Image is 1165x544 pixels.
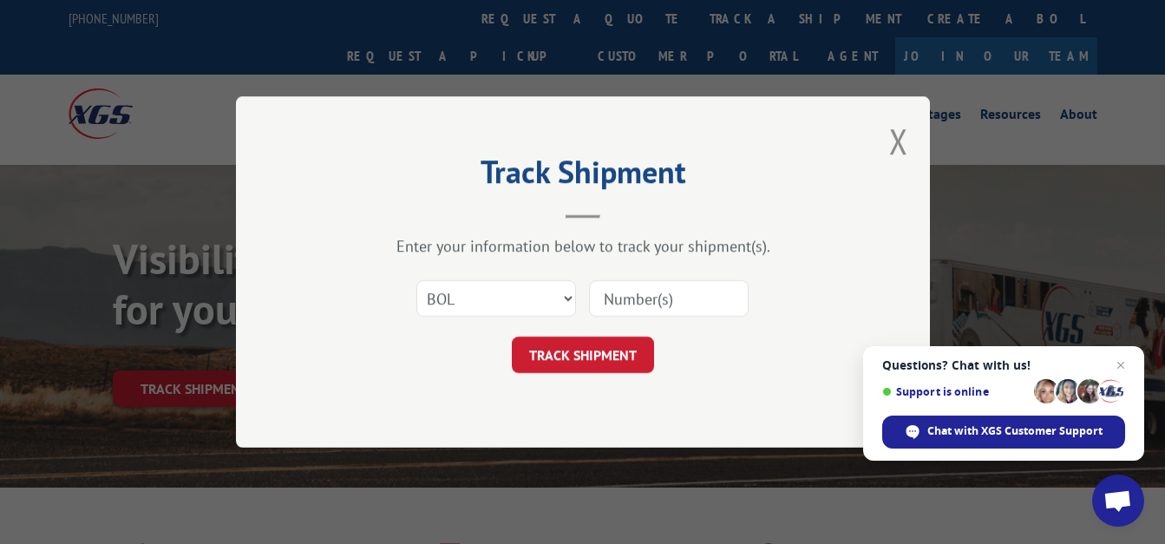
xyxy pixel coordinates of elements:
[882,416,1125,449] div: Chat with XGS Customer Support
[589,280,749,317] input: Number(s)
[512,337,654,373] button: TRACK SHIPMENT
[1092,475,1144,527] div: Open chat
[323,236,843,256] div: Enter your information below to track your shipment(s).
[927,423,1103,439] span: Chat with XGS Customer Support
[323,160,843,193] h2: Track Shipment
[882,358,1125,372] span: Questions? Chat with us!
[889,118,908,164] button: Close modal
[882,385,1028,398] span: Support is online
[1110,355,1131,376] span: Close chat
